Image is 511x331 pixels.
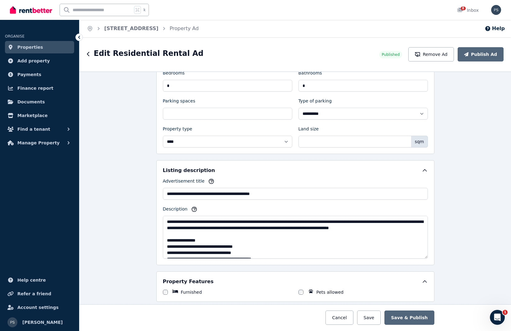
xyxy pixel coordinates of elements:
a: Finance report [5,82,74,94]
a: Add property [5,55,74,67]
button: Remove Ad [408,47,454,61]
span: k [143,7,146,12]
span: 8 [461,7,466,10]
label: Advertisement title [163,178,205,187]
span: Finance report [17,84,53,92]
span: 1 [503,310,508,315]
a: Properties [5,41,74,53]
button: Cancel [325,311,353,325]
label: Bedrooms [163,70,185,79]
h5: Property Features [163,278,214,285]
img: RentBetter [10,5,52,15]
button: Save & Publish [384,311,434,325]
label: Bathrooms [298,70,322,79]
div: Inbox [457,7,479,13]
button: Help [485,25,505,32]
label: Parking spaces [163,98,195,107]
a: [STREET_ADDRESS] [104,25,159,31]
h1: Edit Residential Rental Ad [94,48,204,58]
label: Furnished [181,289,202,295]
label: Property type [163,126,192,134]
a: Documents [5,96,74,108]
span: Marketplace [17,112,47,119]
a: Marketplace [5,109,74,122]
button: Find a tenant [5,123,74,135]
h5: Listing description [163,167,215,174]
span: Help centre [17,276,46,284]
a: Payments [5,68,74,81]
span: ORGANISE [5,34,25,39]
label: Pets allowed [316,289,344,295]
span: Manage Property [17,139,60,147]
nav: Breadcrumb [79,20,206,37]
span: Find a tenant [17,125,50,133]
label: Description [163,206,188,215]
a: Account settings [5,301,74,314]
button: Manage Property [5,137,74,149]
span: Payments [17,71,41,78]
span: Add property [17,57,50,65]
button: Save [357,311,381,325]
a: Refer a friend [5,288,74,300]
a: Property Ad [170,25,199,31]
img: Paloma Soulos [7,317,17,327]
span: Refer a friend [17,290,51,297]
span: Published [382,52,400,57]
label: Type of parking [298,98,332,107]
button: Publish Ad [458,47,504,61]
span: Account settings [17,304,59,311]
span: [PERSON_NAME] [22,319,63,326]
span: Documents [17,98,45,106]
label: Land size [298,126,319,134]
a: Help centre [5,274,74,286]
iframe: Intercom live chat [490,310,505,325]
img: Paloma Soulos [491,5,501,15]
span: Properties [17,43,43,51]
